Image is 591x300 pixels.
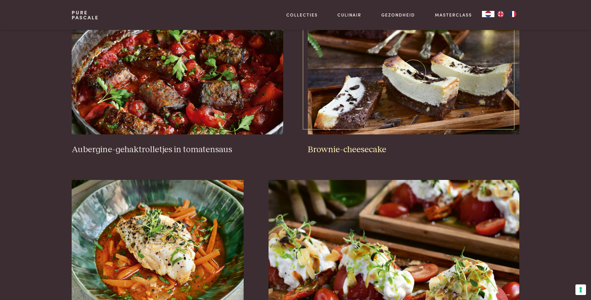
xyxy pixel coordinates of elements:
[482,11,494,17] div: Language
[381,12,415,18] a: Gezondheid
[482,11,494,17] a: NL
[72,10,99,20] a: PurePascale
[494,11,519,17] ul: Language list
[72,144,283,155] h3: Aubergine-gehaktrolletjes in tomatensaus
[72,10,283,134] img: Aubergine-gehaktrolletjes in tomatensaus
[575,284,586,295] button: Uw voorkeuren voor toestemming voor trackingtechnologieën
[308,10,519,134] img: Brownie-cheesecake
[482,11,519,17] aside: Language selected: Nederlands
[435,12,472,18] a: Masterclass
[308,144,519,155] h3: Brownie-cheesecake
[507,11,519,17] a: FR
[308,10,519,155] a: Brownie-cheesecake Brownie-cheesecake
[286,12,318,18] a: Collecties
[72,10,283,155] a: Aubergine-gehaktrolletjes in tomatensaus Aubergine-gehaktrolletjes in tomatensaus
[337,12,361,18] a: Culinair
[494,11,507,17] a: EN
